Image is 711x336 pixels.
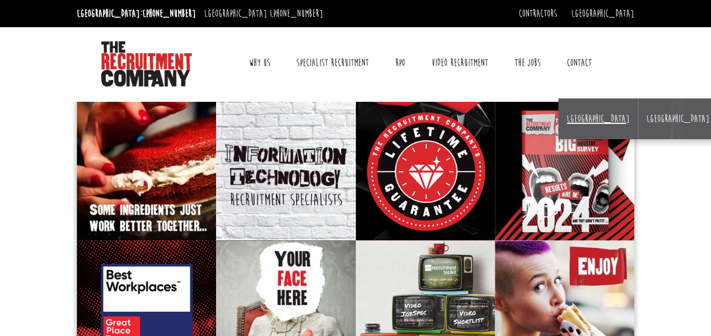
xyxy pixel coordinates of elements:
a: [GEOGRAPHIC_DATA] [571,7,634,20]
li: [GEOGRAPHIC_DATA]: [74,5,199,23]
img: The Recruitment Company [101,41,192,87]
a: The Jobs [506,49,549,77]
a: Contractors [519,7,557,20]
a: Why Us [240,49,279,77]
a: [PHONE_NUMBER] [143,7,196,20]
a: Video Recruitment [423,49,497,77]
a: [GEOGRAPHIC_DATA] [647,113,709,125]
a: [GEOGRAPHIC_DATA] [567,113,630,125]
li: [GEOGRAPHIC_DATA]: [201,5,326,23]
a: [PHONE_NUMBER] [270,7,323,20]
a: Contact [558,49,600,77]
a: Specialist Recruitment [288,49,377,77]
a: RPO [387,49,413,77]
